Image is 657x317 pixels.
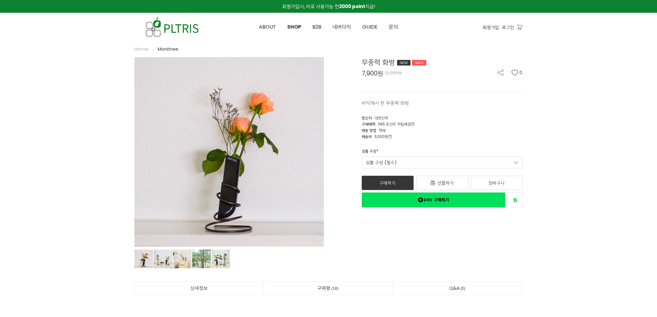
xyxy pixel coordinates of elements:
[397,60,411,66] div: NEW
[362,121,375,127] span: 구매혜택
[416,176,468,190] a: 선물하기
[333,23,351,30] span: 네버다이
[158,46,178,52] a: Monitree
[374,134,392,139] span: 3,000원
[362,57,523,67] div: 무중력 화병
[379,128,386,133] span: 택배
[330,285,339,292] span: 18
[259,23,276,30] span: ABOUT
[437,180,454,186] span: 선물하기
[362,115,372,120] span: 원산지
[357,13,383,41] a: GUIDE
[362,156,523,168] a: 상품 구성 (필수)
[264,282,393,295] a: 구매평18
[471,176,523,190] a: 장바구니
[282,13,307,41] a: SHOP
[362,70,383,76] span: 7,900원
[253,13,282,41] a: ABOUT
[393,282,522,295] a: Q&A0
[362,23,378,30] span: GUIDE
[327,13,357,41] a: 네버다이
[383,13,404,41] a: 문의
[362,128,376,133] span: 배송 방법
[385,70,402,76] span: 12,000원
[412,60,426,66] div: SALE
[374,115,388,120] span: 대한민국
[282,3,375,10] span: 회원가입시, 바로 사용가능 한 지급!
[511,70,523,76] button: 0
[483,24,499,31] a: 회원가입
[389,23,398,30] span: 문의
[362,134,372,139] span: 배송비
[339,3,365,10] strong: 2000 point
[134,46,148,52] a: Home
[362,148,378,156] div: 상품 구성
[135,282,264,295] a: 상세정보
[460,285,466,292] span: 0
[362,99,523,107] p: 바닥에서 뜬 무중력 화병
[362,192,505,207] a: 새창
[312,23,321,30] span: B2B
[287,23,301,30] span: SHOP
[508,192,523,207] a: 새창
[519,70,523,76] span: 0
[362,176,414,190] a: 구매하기
[307,13,327,41] a: B2B
[502,24,514,31] a: 로그인
[378,121,415,127] span: 395 포인트 적립예정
